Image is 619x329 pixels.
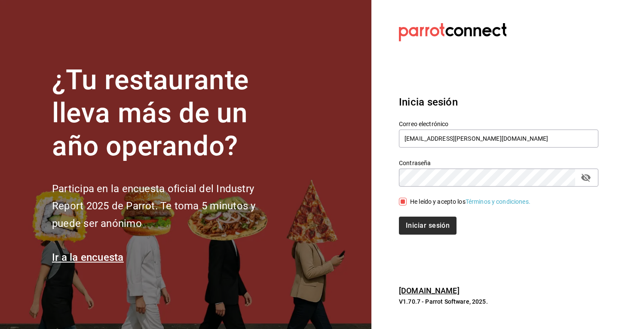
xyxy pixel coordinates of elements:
label: Correo electrónico [399,121,598,127]
a: [DOMAIN_NAME] [399,286,460,295]
input: Ingresa tu correo electrónico [399,130,598,148]
h1: ¿Tu restaurante lleva más de un año operando? [52,64,284,163]
p: V1.70.7 - Parrot Software, 2025. [399,297,598,306]
a: Ir a la encuesta [52,251,124,263]
div: He leído y acepto los [410,197,530,206]
label: Contraseña [399,160,598,166]
h3: Inicia sesión [399,94,598,110]
button: Iniciar sesión [399,217,457,235]
h2: Participa en la encuesta oficial del Industry Report 2025 de Parrot. Te toma 5 minutos y puede se... [52,180,284,232]
button: passwordField [579,170,593,185]
a: Términos y condiciones. [466,198,530,205]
